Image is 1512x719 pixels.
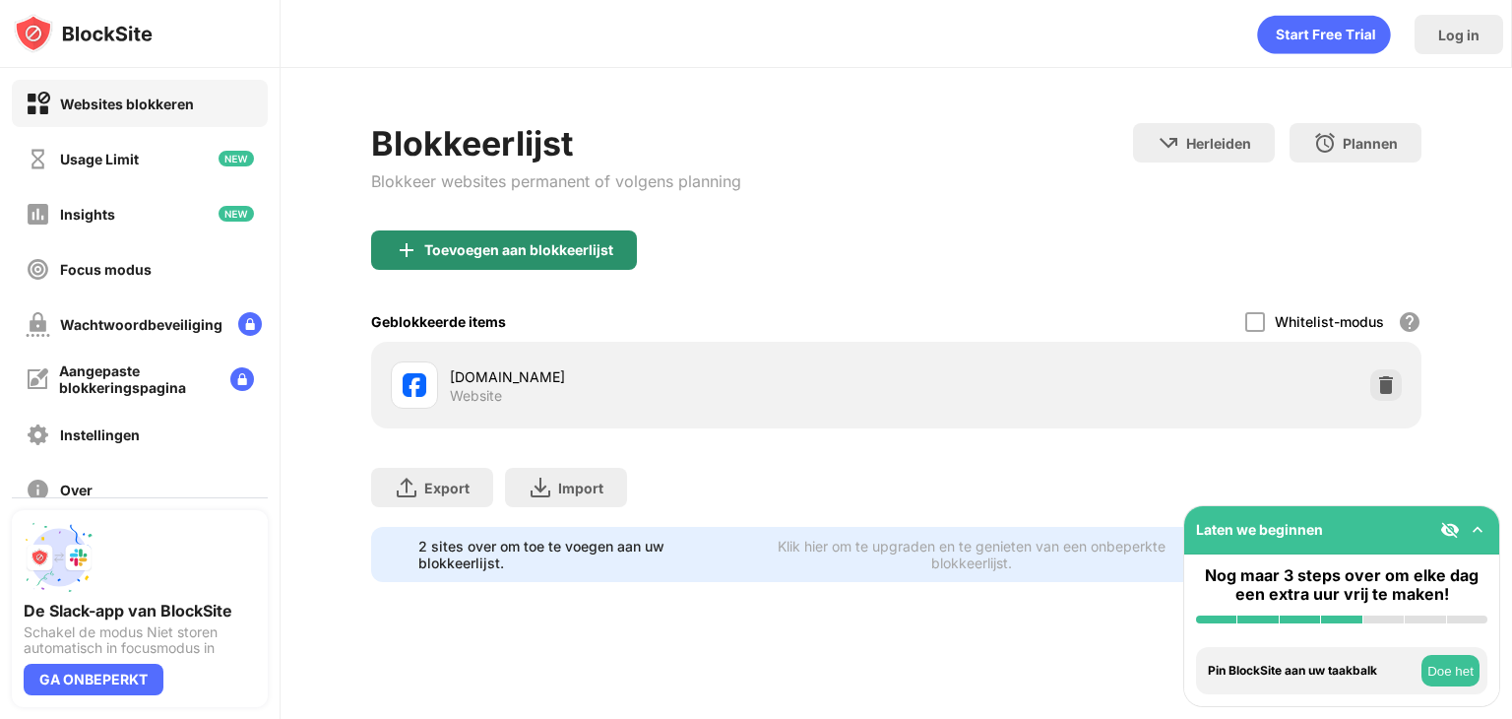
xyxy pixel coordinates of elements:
div: [DOMAIN_NAME] [450,366,896,387]
img: new-icon.svg [219,206,254,222]
img: insights-off.svg [26,202,50,227]
img: lock-menu.svg [238,312,262,336]
div: Aangepaste blokkeringspagina [59,362,215,396]
div: Wachtwoordbeveiliging [60,316,222,333]
img: focus-off.svg [26,257,50,282]
img: omni-setup-toggle.svg [1468,520,1487,540]
div: Websites blokkeren [60,96,194,112]
div: Over [60,482,93,498]
img: favicons [403,373,426,397]
img: time-usage-off.svg [26,147,50,171]
div: Export [424,480,470,496]
img: settings-off.svg [26,423,50,447]
div: Focus modus [60,261,152,278]
div: Blokkeerlijst [371,123,741,163]
img: lock-menu.svg [230,367,254,391]
img: push-slack.svg [24,522,94,593]
img: block-on.svg [26,92,50,116]
div: GA ONBEPERKT [24,664,163,695]
div: Usage Limit [60,151,139,167]
img: password-protection-off.svg [26,312,50,337]
div: Nog maar 3 steps over om elke dag een extra uur vrij te maken! [1196,566,1487,604]
div: Schakel de modus Niet storen automatisch in focusmodus in [24,624,256,656]
div: Pin BlockSite aan uw taakbalk [1208,664,1417,678]
div: De Slack-app van BlockSite [24,601,256,621]
div: Whitelist-modus [1275,313,1384,330]
img: new-icon.svg [219,151,254,166]
div: Website [450,387,502,405]
div: Insights [60,206,115,223]
div: Plannen [1343,135,1398,152]
div: Blokkeer websites permanent of volgens planning [371,171,741,191]
img: eye-not-visible.svg [1440,520,1460,540]
div: Herleiden [1186,135,1251,152]
img: customize-block-page-off.svg [26,367,49,391]
img: logo-blocksite.svg [14,14,153,53]
div: Laten we beginnen [1196,521,1323,538]
div: Geblokkeerde items [371,313,506,330]
div: animation [1257,15,1391,54]
div: Klik hier om te upgraden en te genieten van een onbeperkte blokkeerlijst. [748,538,1195,571]
div: Import [558,480,603,496]
div: 2 sites over om toe te voegen aan uw blokkeerlijst. [418,538,736,571]
img: about-off.svg [26,478,50,502]
div: Log in [1438,27,1480,43]
div: Instellingen [60,426,140,443]
div: Toevoegen aan blokkeerlijst [424,242,613,258]
button: Doe het [1421,655,1480,686]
